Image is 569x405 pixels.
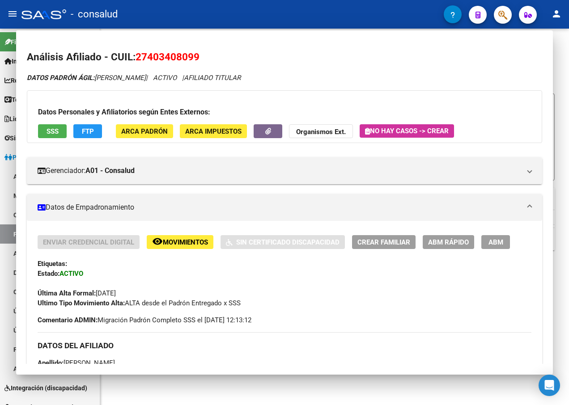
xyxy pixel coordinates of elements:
mat-expansion-panel-header: Datos de Empadronamiento [27,194,542,221]
span: Inicio [4,56,27,66]
mat-icon: person [551,8,562,19]
strong: A01 - Consalud [85,165,135,176]
strong: Última Alta Formal: [38,289,96,297]
span: Reportes [4,76,37,85]
span: Enviar Credencial Digital [43,238,134,246]
span: ABM Rápido [428,238,469,246]
i: | ACTIVO | [27,74,241,82]
strong: Etiquetas: [38,260,67,268]
span: ABM [488,238,503,246]
span: ALTA desde el Padrón Entregado x SSS [38,299,241,307]
span: Sin Certificado Discapacidad [236,238,340,246]
span: Crear Familiar [357,238,410,246]
span: SSS [47,127,59,135]
h2: Análisis Afiliado - CUIL: [27,50,542,65]
span: Migración Padrón Completo SSS el [DATE] 12:13:12 [38,315,251,325]
button: Enviar Credencial Digital [38,235,140,249]
span: ARCA Padrón [121,127,168,135]
span: [PERSON_NAME] [38,359,115,367]
span: Firma Express [4,37,51,47]
span: [DATE] [38,289,116,297]
mat-icon: remove_red_eye [152,236,163,247]
span: AFILIADO TITULAR [184,74,241,82]
span: Padrón [4,152,33,162]
mat-panel-title: Gerenciador: [38,165,521,176]
button: Organismos Ext. [289,124,353,138]
button: FTP [73,124,102,138]
span: Liquidación de Convenios [4,114,83,124]
strong: Comentario ADMIN: [38,316,98,324]
button: No hay casos -> Crear [360,124,454,138]
strong: ACTIVO [59,270,83,278]
span: - consalud [71,4,118,24]
span: Tesorería [4,95,39,105]
button: Movimientos [147,235,213,249]
button: Sin Certificado Discapacidad [221,235,345,249]
div: Open Intercom Messenger [539,375,560,396]
span: Sistema [4,133,34,143]
button: ARCA Impuestos [180,124,247,138]
strong: DATOS PADRÓN ÁGIL: [27,74,94,82]
strong: Apellido: [38,359,64,367]
span: 27403408099 [136,51,200,63]
span: ARCA Impuestos [185,127,242,135]
h3: DATOS DEL AFILIADO [38,341,531,350]
span: FTP [82,127,94,135]
button: ABM Rápido [423,235,474,249]
span: No hay casos -> Crear [365,127,449,135]
button: ARCA Padrón [116,124,173,138]
strong: Estado: [38,270,59,278]
button: SSS [38,124,67,138]
span: [PERSON_NAME] [27,74,146,82]
h3: Datos Personales y Afiliatorios según Entes Externos: [38,107,531,118]
mat-icon: menu [7,8,18,19]
button: ABM [481,235,510,249]
mat-expansion-panel-header: Gerenciador:A01 - Consalud [27,157,542,184]
span: Movimientos [163,238,208,246]
strong: Organismos Ext. [296,128,346,136]
mat-panel-title: Datos de Empadronamiento [38,202,521,213]
strong: Ultimo Tipo Movimiento Alta: [38,299,125,307]
span: Integración (discapacidad) [4,383,87,393]
button: Crear Familiar [352,235,416,249]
